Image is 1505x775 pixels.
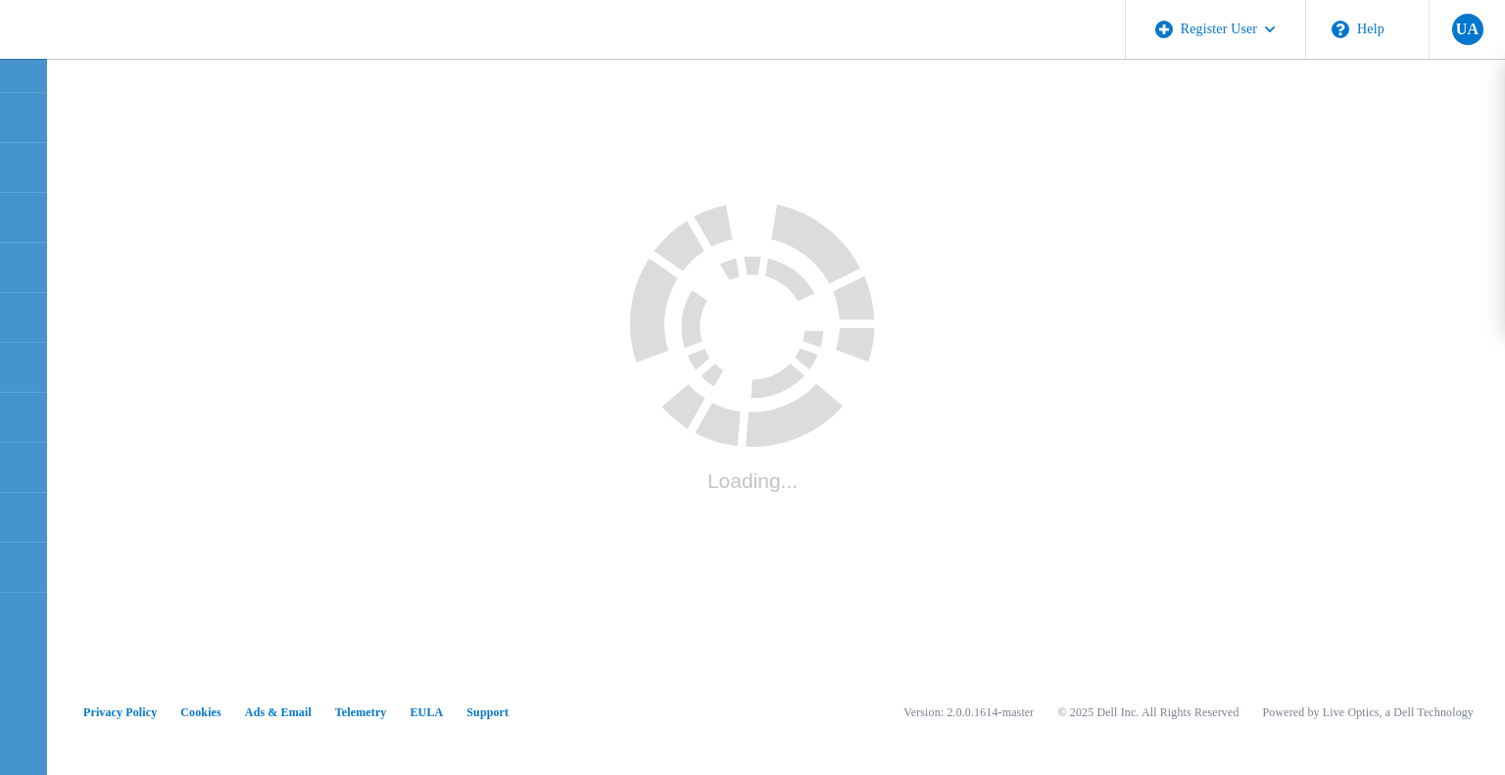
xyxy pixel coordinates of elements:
li: Powered by Live Optics, a Dell Technology [1263,704,1474,721]
li: © 2025 Dell Inc. All Rights Reserved [1057,704,1238,721]
a: Ads & Email [245,705,312,719]
li: Version: 2.0.0.1614-master [903,704,1034,721]
svg: \n [1332,21,1349,38]
a: Support [466,705,509,719]
a: Telemetry [335,705,387,719]
a: Cookies [180,705,221,719]
a: Privacy Policy [83,705,157,719]
a: EULA [410,705,443,719]
span: UA [1456,22,1479,37]
div: Loading... [630,469,875,493]
a: Live Optics Dashboard [20,38,230,55]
